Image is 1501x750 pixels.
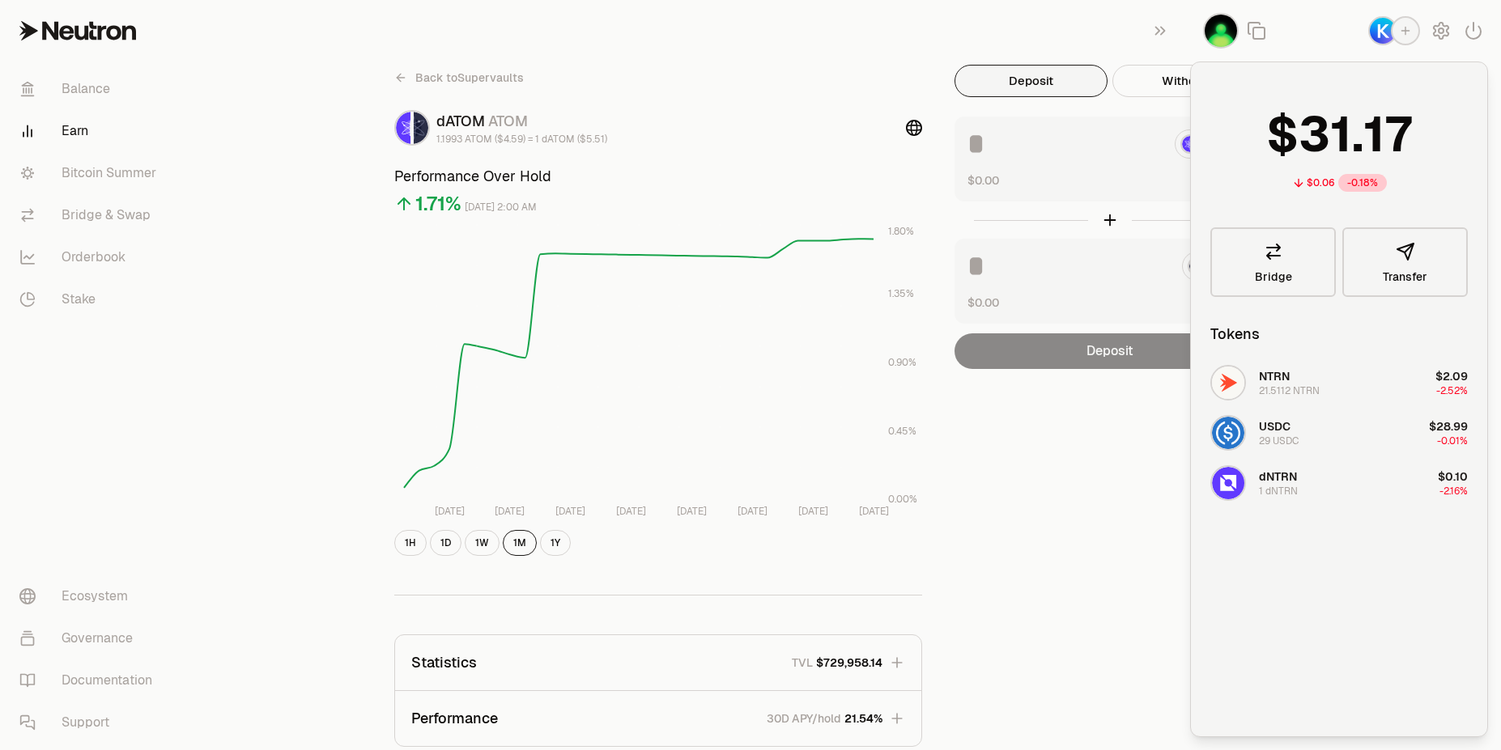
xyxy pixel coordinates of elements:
[1259,384,1320,397] div: 21.5112 NTRN
[798,505,828,518] tspan: [DATE]
[1368,16,1420,45] button: Keplr
[1435,369,1468,383] span: $2.09
[6,575,175,617] a: Ecosystem
[1342,227,1468,297] button: Transfer
[1212,367,1244,399] img: NTRN Logo
[1259,485,1298,498] div: 1 dNTRN
[1307,176,1335,189] div: $0.06
[616,505,646,518] tspan: [DATE]
[430,530,461,556] button: 1D
[6,278,175,320] a: Stake
[1112,65,1265,97] button: Withdraw
[6,110,175,152] a: Earn
[395,635,921,690] button: StatisticsTVL$729,958.14
[677,505,707,518] tspan: [DATE]
[792,655,813,671] p: TVL
[411,707,498,730] p: Performance
[540,530,571,556] button: 1Y
[555,505,585,518] tspan: [DATE]
[1370,18,1396,44] img: Keplr
[1255,271,1292,282] span: Bridge
[1203,13,1239,49] button: Hydro_relayer
[1436,384,1468,397] span: -2.52%
[415,191,461,217] div: 1.71%
[1437,434,1468,447] span: -0.01%
[1338,174,1387,192] div: -0.18%
[495,505,525,518] tspan: [DATE]
[6,68,175,110] a: Balance
[1259,419,1291,434] span: USDC
[465,530,500,556] button: 1W
[738,505,768,518] tspan: [DATE]
[394,165,922,188] h3: Performance Over Hold
[6,659,175,701] a: Documentation
[1210,323,1260,345] div: Tokens
[6,701,175,744] a: Support
[859,505,889,518] tspan: [DATE]
[415,70,524,86] span: Back to Supervaults
[436,110,607,133] div: dATOM
[1259,369,1290,383] span: NTRN
[1205,15,1237,47] img: Hydro_relayer
[767,710,841,727] p: 30D APY/hold
[395,691,921,746] button: Performance30D APY/hold21.54%
[844,710,882,727] span: 21.54%
[1439,485,1468,498] span: -2.16%
[435,505,465,518] tspan: [DATE]
[1383,271,1427,282] span: Transfer
[816,655,882,671] span: $729,958.14
[6,152,175,194] a: Bitcoin Summer
[888,225,914,238] tspan: 1.80%
[888,493,917,506] tspan: 0.00%
[888,287,914,300] tspan: 1.35%
[1438,469,1468,484] span: $0.10
[1201,459,1478,507] button: dNTRN LogodNTRN1 dNTRN$0.10-2.16%
[888,356,916,369] tspan: 0.90%
[6,236,175,278] a: Orderbook
[888,425,916,438] tspan: 0.45%
[1212,417,1244,449] img: USDC Logo
[6,617,175,659] a: Governance
[1429,419,1468,434] span: $28.99
[414,112,428,144] img: ATOM Logo
[967,294,999,311] button: $0.00
[436,133,607,146] div: 1.1993 ATOM ($4.59) = 1 dATOM ($5.51)
[488,112,528,130] span: ATOM
[1201,358,1478,407] button: NTRN LogoNTRN21.5112 NTRN$2.09-2.52%
[503,530,537,556] button: 1M
[1201,409,1478,457] button: USDC LogoUSDC29 USDC$28.99-0.01%
[1259,434,1299,447] div: 29 USDC
[967,172,999,189] button: $0.00
[394,65,524,91] a: Back toSupervaults
[955,65,1108,97] button: Deposit
[394,530,427,556] button: 1H
[1210,227,1336,297] a: Bridge
[465,198,537,217] div: [DATE] 2:00 AM
[1259,469,1297,484] span: dNTRN
[6,194,175,236] a: Bridge & Swap
[411,651,477,674] p: Statistics
[1212,467,1244,499] img: dNTRN Logo
[396,112,410,144] img: dATOM Logo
